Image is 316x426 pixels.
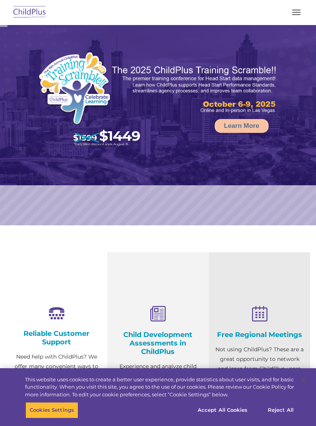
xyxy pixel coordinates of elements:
button: Cookies Settings [25,402,78,418]
h4: Free Regional Meetings [215,330,304,339]
h4: Reliable Customer Support [12,329,101,346]
a: Learn More [215,119,269,133]
p: Not using ChildPlus? These are a great opportunity to network and learn from ChildPlus users. Fin... [215,345,304,393]
button: Close [295,372,312,389]
h4: Child Development Assessments in ChildPlus [113,330,203,356]
img: ChildPlus by Procare Solutions [12,3,48,22]
button: Accept All Cookies [193,402,252,418]
div: This website uses cookies to create a better user experience, provide statistics about user visit... [25,376,294,399]
p: Experience and analyze child assessments and Head Start data management in one system with zero c... [113,362,203,419]
button: Reject All [257,402,305,418]
p: Need help with ChildPlus? We offer many convenient ways to contact our amazing Customer Support r... [12,352,101,419]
